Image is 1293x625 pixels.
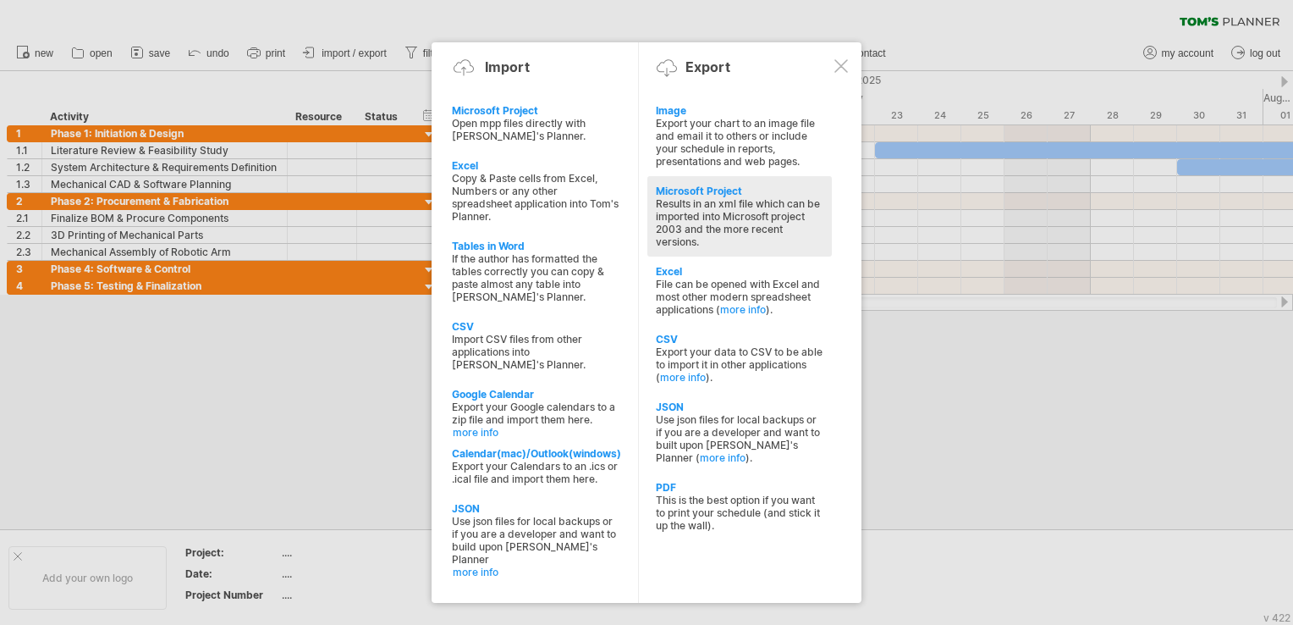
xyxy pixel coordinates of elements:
[700,451,746,464] a: more info
[656,333,823,346] div: CSV
[452,159,619,172] div: Excel
[656,494,823,532] div: This is the best option if you want to print your schedule (and stick it up the wall).
[656,346,823,384] div: Export your data to CSV to be able to import it in other applications ( ).
[656,481,823,494] div: PDF
[656,185,823,197] div: Microsoft Project
[452,172,619,223] div: Copy & Paste cells from Excel, Numbers or any other spreadsheet application into Tom's Planner.
[656,117,823,168] div: Export your chart to an image file and email it to others or include your schedule in reports, pr...
[453,426,620,439] a: more info
[656,401,823,413] div: JSON
[452,252,619,303] div: If the author has formatted the tables correctly you can copy & paste almost any table into [PERS...
[656,265,823,278] div: Excel
[453,566,620,578] a: more info
[660,371,706,384] a: more info
[452,240,619,252] div: Tables in Word
[720,303,766,316] a: more info
[656,413,823,464] div: Use json files for local backups or if you are a developer and want to built upon [PERSON_NAME]'s...
[656,104,823,117] div: Image
[485,58,530,75] div: Import
[656,197,823,248] div: Results in an xml file which can be imported into Microsoft project 2003 and the more recent vers...
[656,278,823,316] div: File can be opened with Excel and most other modern spreadsheet applications ( ).
[685,58,730,75] div: Export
